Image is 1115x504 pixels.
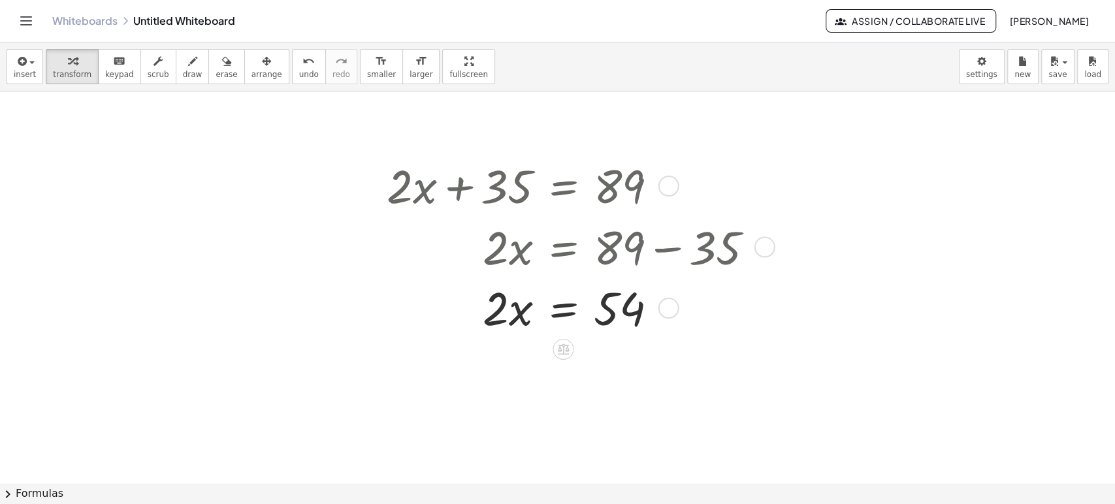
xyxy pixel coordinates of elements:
button: scrub [140,49,176,84]
span: settings [966,70,997,79]
span: larger [410,70,432,79]
div: Apply the same math to both sides of the equation [553,338,574,359]
button: settings [959,49,1005,84]
span: redo [332,70,350,79]
button: save [1041,49,1075,84]
button: undoundo [292,49,326,84]
span: fullscreen [449,70,487,79]
span: arrange [251,70,282,79]
span: erase [216,70,237,79]
button: keyboardkeypad [98,49,141,84]
button: redoredo [325,49,357,84]
button: draw [176,49,210,84]
span: keypad [105,70,134,79]
button: transform [46,49,99,84]
span: save [1048,70,1067,79]
span: new [1014,70,1031,79]
span: scrub [148,70,169,79]
button: new [1007,49,1039,84]
button: Toggle navigation [16,10,37,31]
i: undo [302,54,315,69]
span: load [1084,70,1101,79]
button: arrange [244,49,289,84]
button: fullscreen [442,49,494,84]
span: transform [53,70,91,79]
span: smaller [367,70,396,79]
button: format_sizesmaller [360,49,403,84]
button: [PERSON_NAME] [999,9,1099,33]
button: Assign / Collaborate Live [826,9,996,33]
span: undo [299,70,319,79]
i: format_size [375,54,387,69]
span: [PERSON_NAME] [1009,15,1089,27]
button: load [1077,49,1108,84]
span: Assign / Collaborate Live [837,15,985,27]
button: format_sizelarger [402,49,440,84]
i: redo [335,54,347,69]
i: keyboard [113,54,125,69]
span: draw [183,70,202,79]
span: insert [14,70,36,79]
i: format_size [415,54,427,69]
button: insert [7,49,43,84]
a: Whiteboards [52,14,118,27]
button: erase [208,49,244,84]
